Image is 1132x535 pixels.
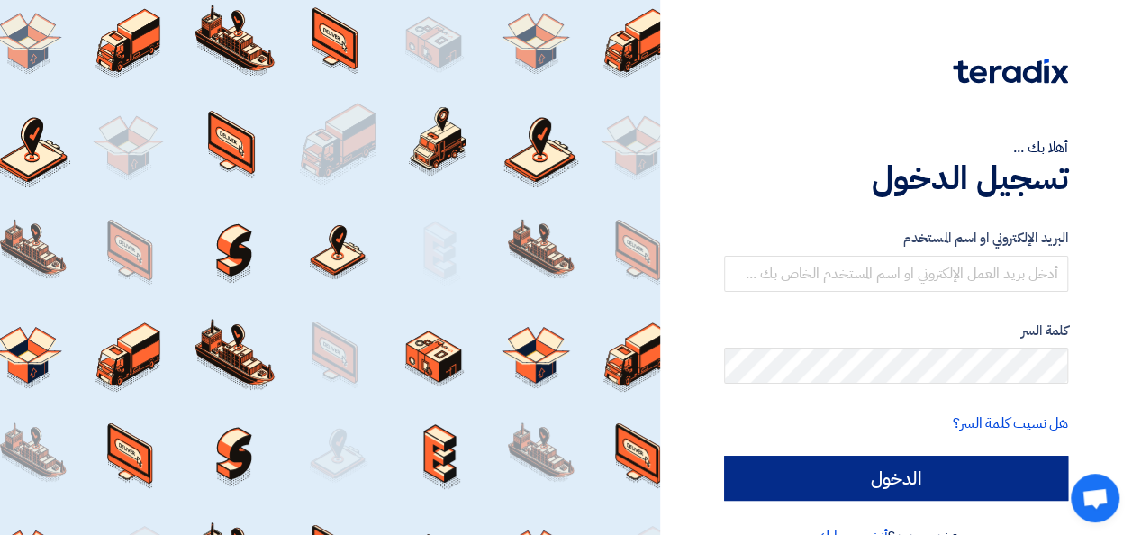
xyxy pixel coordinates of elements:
[724,456,1068,501] input: الدخول
[724,159,1068,198] h1: تسجيل الدخول
[953,413,1068,434] a: هل نسيت كلمة السر؟
[953,59,1068,84] img: Teradix logo
[724,228,1068,249] label: البريد الإلكتروني او اسم المستخدم
[724,321,1068,341] label: كلمة السر
[724,137,1068,159] div: أهلا بك ...
[724,256,1068,292] input: أدخل بريد العمل الإلكتروني او اسم المستخدم الخاص بك ...
[1071,474,1119,522] div: Open chat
